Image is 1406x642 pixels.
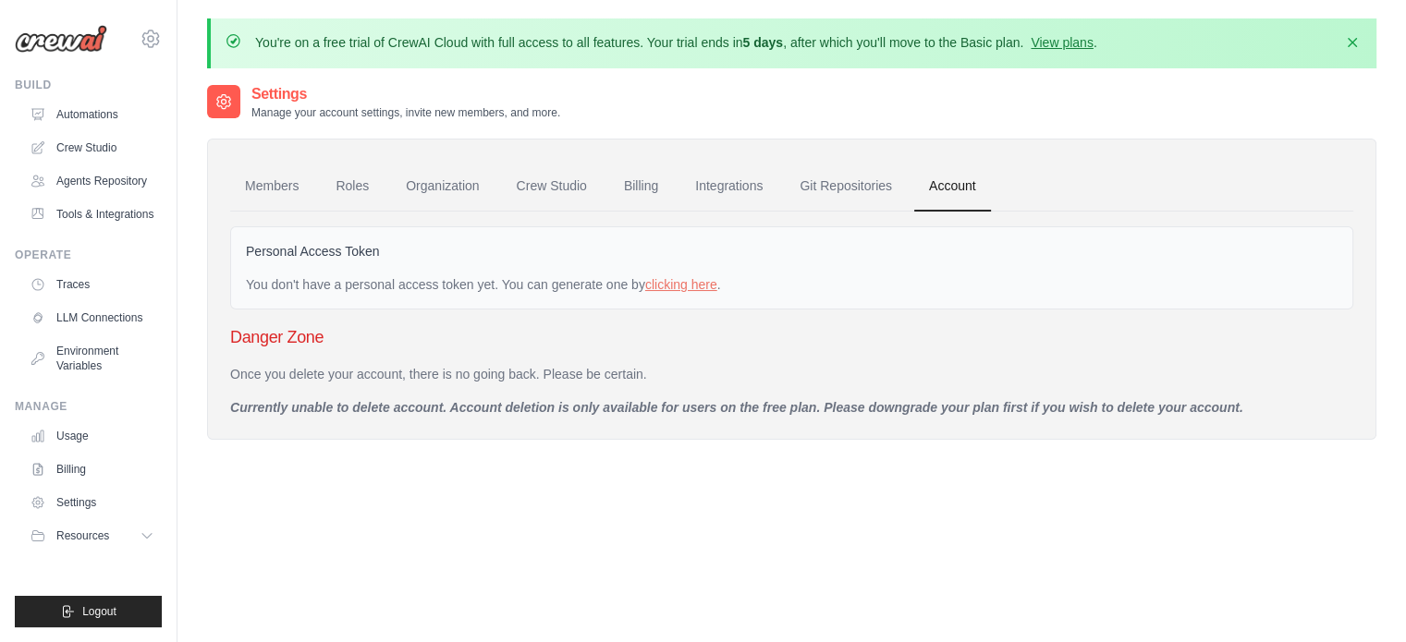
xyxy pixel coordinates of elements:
p: Currently unable to delete account. Account deletion is only available for users on the free plan... [230,398,1353,417]
p: Manage your account settings, invite new members, and more. [251,105,560,120]
a: LLM Connections [22,303,162,333]
a: Organization [391,162,494,212]
label: Personal Access Token [246,242,380,260]
span: Resources [56,528,109,543]
strong: 5 days [742,35,783,50]
a: Traces [22,270,162,299]
div: Manage [15,399,162,414]
div: Operate [15,248,162,262]
span: Logout [82,604,116,619]
a: View plans [1031,35,1093,50]
a: Settings [22,488,162,517]
p: Once you delete your account, there is no going back. Please be certain. [230,365,1353,383]
a: Environment Variables [22,336,162,381]
p: You're on a free trial of CrewAI Cloud with full access to all features. Your trial ends in , aft... [255,33,1097,52]
a: Crew Studio [502,162,602,212]
a: Billing [609,162,673,212]
h2: Settings [251,83,560,105]
a: Billing [22,454,162,484]
div: You don't have a personal access token yet. You can generate one by . [246,275,1338,294]
a: Crew Studio [22,133,162,163]
h3: Danger Zone [230,324,1353,350]
a: Automations [22,100,162,129]
a: clicking here [645,277,717,292]
a: Git Repositories [785,162,907,212]
a: Account [914,162,991,212]
a: Agents Repository [22,166,162,196]
a: Tools & Integrations [22,200,162,229]
a: Roles [321,162,384,212]
button: Resources [22,521,162,551]
a: Usage [22,421,162,451]
div: Build [15,78,162,92]
a: Integrations [680,162,777,212]
button: Logout [15,596,162,627]
a: Members [230,162,313,212]
img: Logo [15,25,107,53]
